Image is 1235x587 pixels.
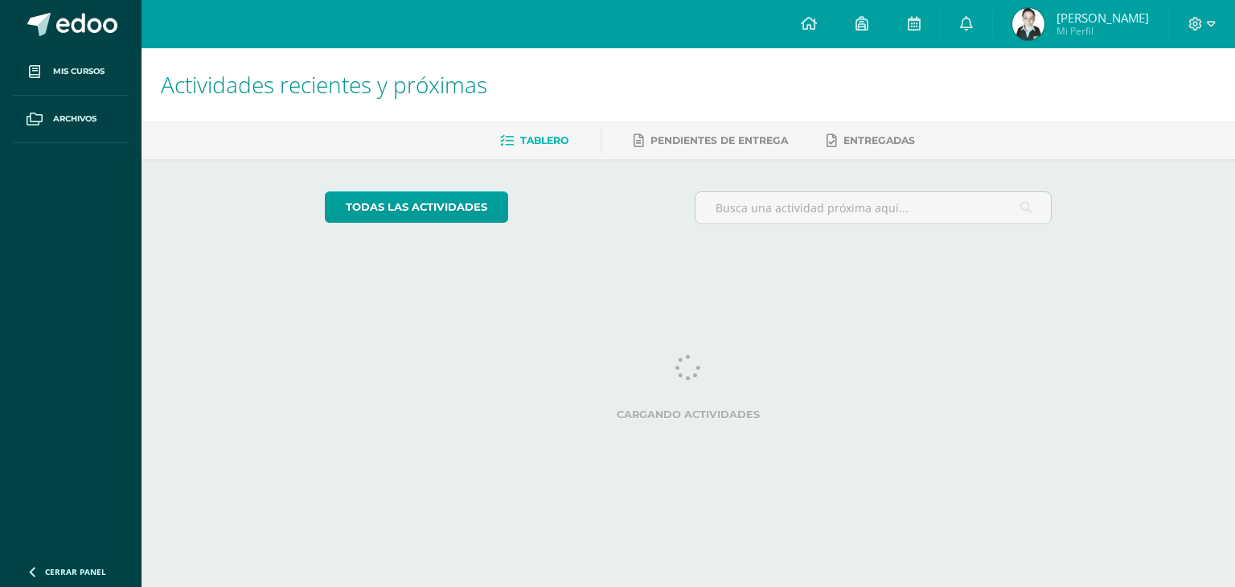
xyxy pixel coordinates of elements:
span: Actividades recientes y próximas [161,69,487,100]
span: Pendientes de entrega [650,134,788,146]
a: Mis cursos [13,48,129,96]
span: Entregadas [843,134,915,146]
span: [PERSON_NAME] [1057,10,1149,26]
a: Entregadas [827,128,915,154]
span: Mis cursos [53,65,105,78]
a: Tablero [500,128,568,154]
span: Mi Perfil [1057,24,1149,38]
a: Archivos [13,96,129,143]
label: Cargando actividades [325,408,1052,421]
span: Cerrar panel [45,566,106,577]
span: Tablero [520,134,568,146]
img: 8d6cef08932c72985f1dbf136632978c.png [1012,8,1044,40]
input: Busca una actividad próxima aquí... [695,192,1052,224]
a: Pendientes de entrega [634,128,788,154]
span: Archivos [53,113,96,125]
a: todas las Actividades [325,191,508,223]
